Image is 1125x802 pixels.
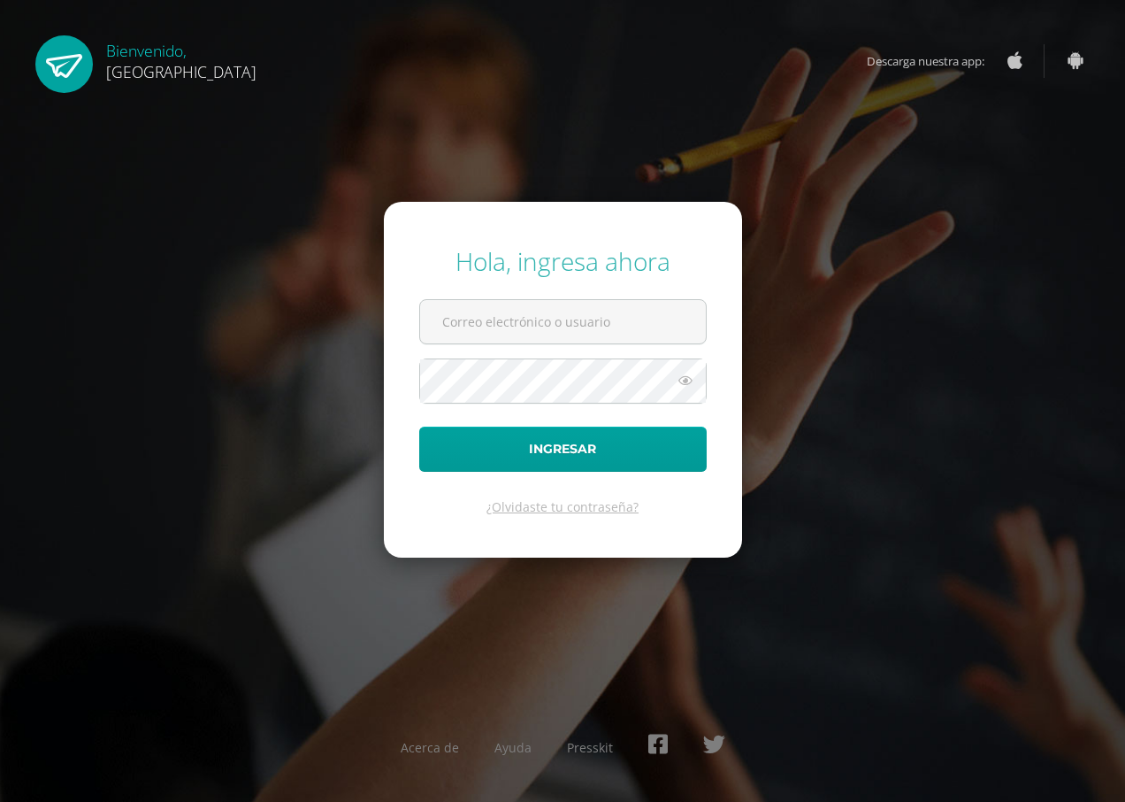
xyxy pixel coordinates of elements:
[867,44,1002,78] span: Descarga nuestra app:
[401,739,459,756] a: Acerca de
[419,427,707,472] button: Ingresar
[419,244,707,278] div: Hola, ingresa ahora
[486,498,639,515] a: ¿Olvidaste tu contraseña?
[106,35,256,82] div: Bienvenido,
[420,300,706,343] input: Correo electrónico o usuario
[106,61,256,82] span: [GEOGRAPHIC_DATA]
[494,739,532,756] a: Ayuda
[567,739,613,756] a: Presskit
